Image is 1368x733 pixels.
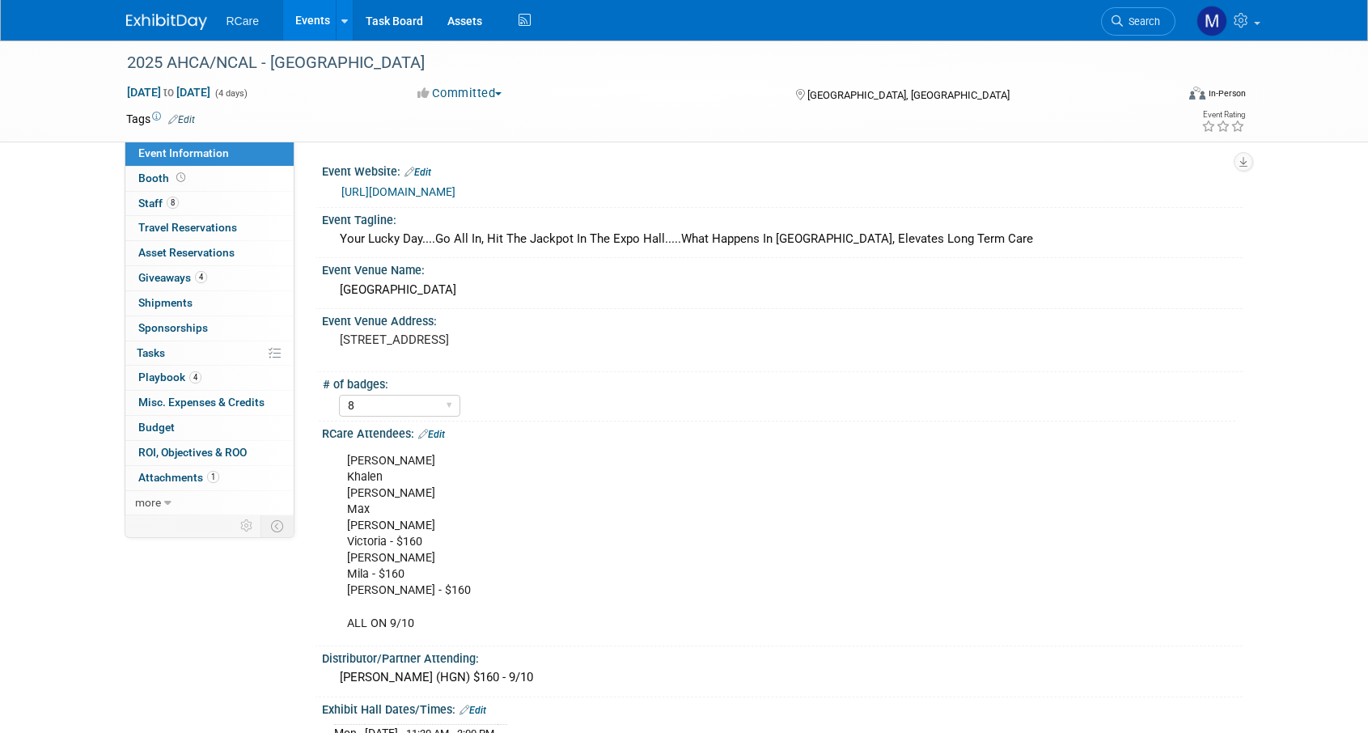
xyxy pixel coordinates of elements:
span: [GEOGRAPHIC_DATA], [GEOGRAPHIC_DATA] [807,89,1010,101]
a: Playbook4 [125,366,294,390]
span: 8 [167,197,179,209]
a: Booth [125,167,294,191]
pre: [STREET_ADDRESS] [340,333,688,347]
span: Playbook [138,371,201,383]
span: (4 days) [214,88,248,99]
div: Event Tagline: [322,208,1243,228]
img: ExhibitDay [126,14,207,30]
span: Event Information [138,146,229,159]
div: Distributor/Partner Attending: [322,646,1243,667]
a: Asset Reservations [125,241,294,265]
span: Booth not reserved yet [173,172,188,184]
span: Sponsorships [138,321,208,334]
a: Sponsorships [125,316,294,341]
span: Staff [138,197,179,210]
a: Giveaways4 [125,266,294,290]
a: Misc. Expenses & Credits [125,391,294,415]
a: Edit [460,705,486,716]
td: Personalize Event Tab Strip [233,515,261,536]
div: # of badges: [323,372,1235,392]
a: ROI, Objectives & ROO [125,441,294,465]
span: Tasks [137,346,165,359]
span: 4 [189,371,201,383]
span: ROI, Objectives & ROO [138,446,247,459]
span: RCare [227,15,259,28]
img: Format-Inperson.png [1189,87,1205,100]
div: Exhibit Hall Dates/Times: [322,697,1243,718]
div: In-Person [1208,87,1246,100]
a: Edit [404,167,431,178]
div: Event Rating [1201,111,1245,119]
button: Committed [412,85,508,102]
span: Misc. Expenses & Credits [138,396,265,409]
span: 1 [207,471,219,483]
td: Tags [126,111,195,127]
div: Event Format [1080,84,1247,108]
span: more [135,496,161,509]
span: Booth [138,172,188,184]
span: to [161,86,176,99]
a: Edit [168,114,195,125]
div: [GEOGRAPHIC_DATA] [334,278,1230,303]
span: 4 [195,271,207,283]
span: Giveaways [138,271,207,284]
a: [URL][DOMAIN_NAME] [341,185,455,198]
span: [DATE] [DATE] [126,85,211,100]
span: Search [1123,15,1160,28]
div: Your Lucky Day....Go All In, Hit The Jackpot In The Expo Hall.....What Happens In [GEOGRAPHIC_DAT... [334,227,1230,252]
a: Travel Reservations [125,216,294,240]
div: Event Venue Address: [322,309,1243,329]
div: 2025 AHCA/NCAL - [GEOGRAPHIC_DATA] [121,49,1151,78]
span: Attachments [138,471,219,484]
a: Event Information [125,142,294,166]
a: Tasks [125,341,294,366]
td: Toggle Event Tabs [260,515,294,536]
div: RCare Attendees: [322,422,1243,443]
a: Search [1101,7,1175,36]
a: Edit [418,429,445,440]
span: Budget [138,421,175,434]
a: Budget [125,416,294,440]
a: Shipments [125,291,294,316]
img: Mike Andolina [1196,6,1227,36]
div: Event Website: [322,159,1243,180]
span: Shipments [138,296,193,309]
a: Staff8 [125,192,294,216]
div: [PERSON_NAME] Khalen [PERSON_NAME] Max [PERSON_NAME] Victoria - $160 [PERSON_NAME] Mila - $160 [P... [336,445,1065,640]
a: Attachments1 [125,466,294,490]
a: more [125,491,294,515]
span: Travel Reservations [138,221,237,234]
span: Asset Reservations [138,246,235,259]
div: Event Venue Name: [322,258,1243,278]
div: [PERSON_NAME] (HGN) $160 - 9/10 [334,665,1230,690]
